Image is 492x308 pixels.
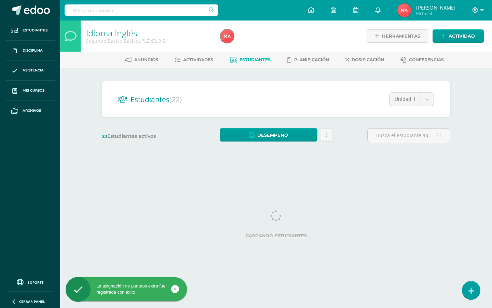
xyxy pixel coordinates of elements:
a: Asistencia [5,61,55,81]
a: Anuncios [125,54,158,65]
span: Archivos [23,108,41,113]
img: 12ecad56ef4e52117aff8f81ddb9cf7f.png [220,29,234,43]
span: Cerrar panel [19,299,45,304]
a: Actividades [175,54,213,65]
a: Disciplina [5,41,55,61]
a: Estudiantes [5,21,55,41]
span: 22 [102,133,107,139]
div: La asignación de punteos extra fue registrada con éxito [66,283,187,295]
span: Actividades [183,57,213,62]
span: Soporte [28,280,44,285]
span: Disciplina [23,48,43,53]
span: Desempeño [257,129,288,142]
img: 12ecad56ef4e52117aff8f81ddb9cf7f.png [397,3,411,17]
a: Herramientas [366,29,429,43]
span: (22) [169,95,182,104]
span: Herramientas [382,30,420,42]
span: Estudiantes [240,57,271,62]
span: Conferencias [409,57,444,62]
a: Conferencias [400,54,444,65]
a: Mis cursos [5,81,55,101]
a: Desempeño [220,128,317,142]
span: Actividad [449,30,475,42]
div: Segundo Básico Basicos 'LEVEL 3 B' [86,38,212,44]
label: Cargando estudiantes [105,233,448,238]
span: Planificación [294,57,329,62]
span: Mi Perfil [416,10,455,16]
span: Anuncios [134,57,158,62]
a: Planificación [287,54,329,65]
label: Estudiantes activos [102,133,185,139]
input: Busca el estudiante aquí... [368,129,450,142]
a: Dosificación [345,54,384,65]
a: Actividad [433,29,484,43]
span: Estudiantes [131,95,182,104]
input: Busca un usuario... [65,4,218,16]
a: Estudiantes [230,54,271,65]
h1: Idioma Inglés [86,28,212,38]
a: Idioma Inglés [86,27,137,39]
a: Archivos [5,101,55,121]
span: Asistencia [23,68,44,73]
a: Soporte [8,277,52,286]
a: Unidad 4 [389,93,434,106]
span: Mis cursos [23,88,44,93]
span: Unidad 4 [395,93,415,106]
span: [PERSON_NAME] [416,4,455,11]
span: Estudiantes [23,28,47,33]
span: Dosificación [352,57,384,62]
